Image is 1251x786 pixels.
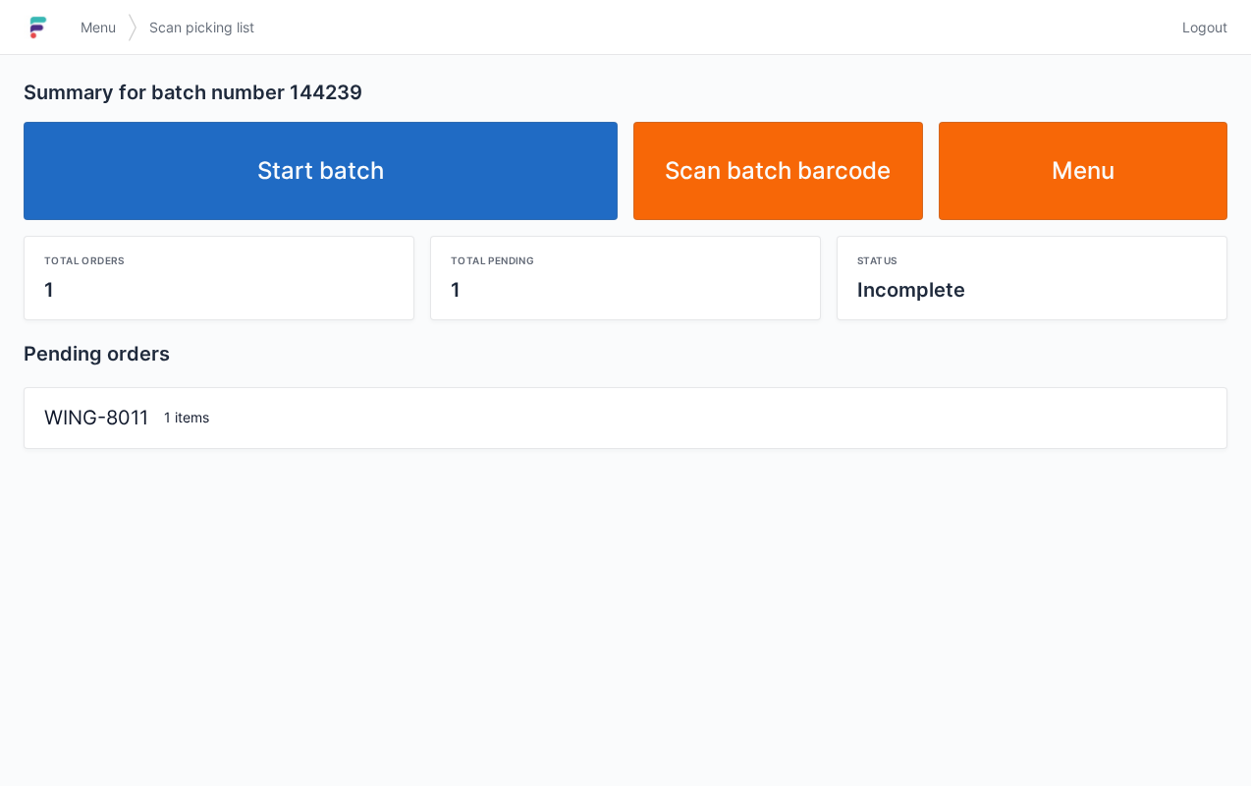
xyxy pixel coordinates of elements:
[1170,10,1227,45] a: Logout
[633,122,923,220] a: Scan batch barcode
[24,12,53,43] img: logo-small.jpg
[44,276,394,304] div: 1
[149,18,254,37] span: Scan picking list
[451,253,800,268] div: Total pending
[857,253,1207,268] div: Status
[81,18,116,37] span: Menu
[128,4,137,51] img: svg>
[451,276,800,304] div: 1
[137,10,266,45] a: Scan picking list
[1182,18,1227,37] span: Logout
[44,253,394,268] div: Total orders
[939,122,1228,220] a: Menu
[36,404,156,432] div: WING-8011
[24,340,1227,367] h2: Pending orders
[24,79,1227,106] h2: Summary for batch number 144239
[156,408,1215,427] div: 1 items
[69,10,128,45] a: Menu
[24,122,618,220] a: Start batch
[857,276,1207,304] div: Incomplete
